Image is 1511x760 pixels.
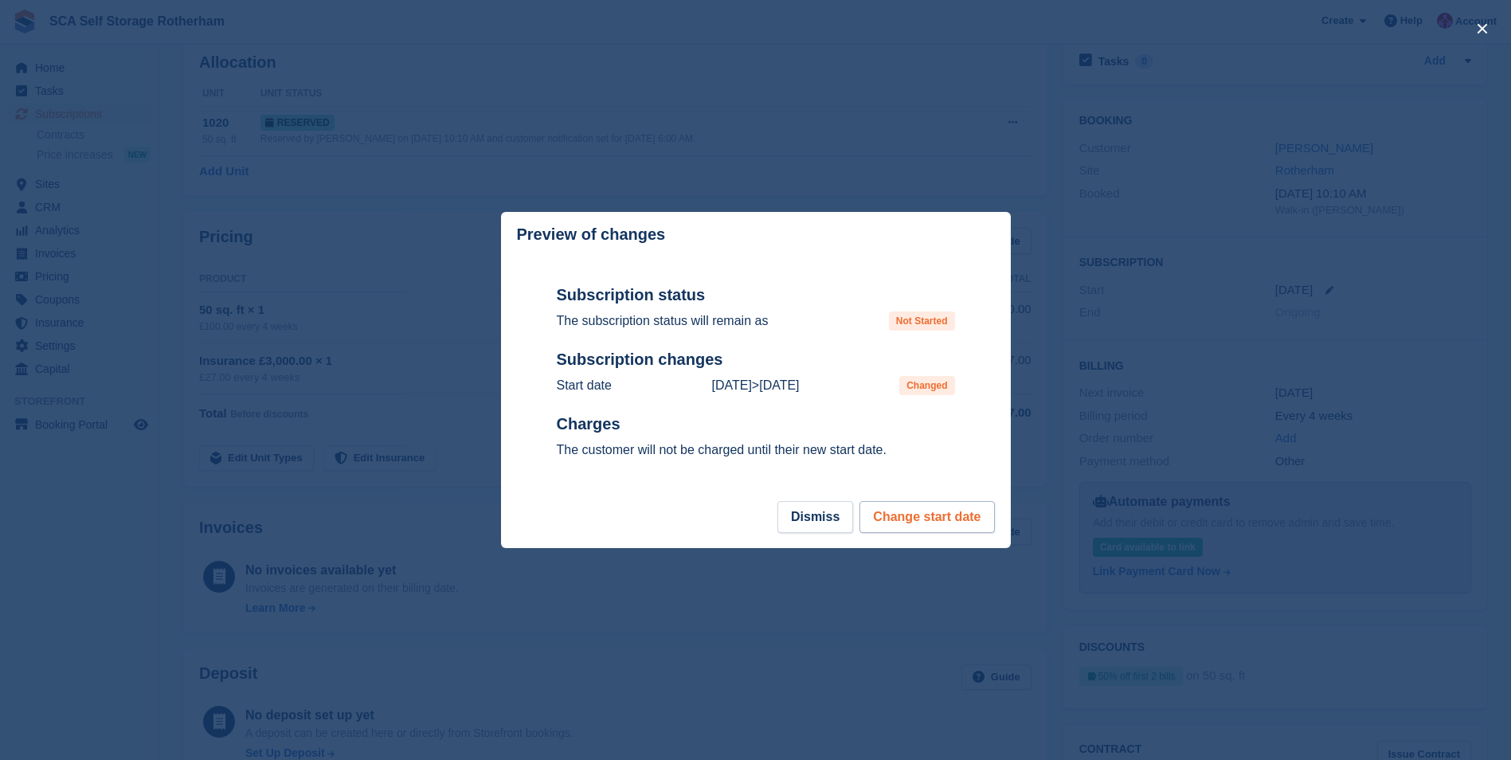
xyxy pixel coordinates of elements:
p: The customer will not be charged until their new start date. [557,441,955,460]
button: close [1470,16,1495,41]
button: Change start date [859,501,994,533]
h2: Subscription changes [557,350,955,370]
p: Start date [557,376,612,395]
time: 2025-09-30 23:00:00 UTC [711,378,751,392]
button: Dismiss [777,501,853,533]
p: Preview of changes [517,225,666,244]
p: The subscription status will remain as [557,311,769,331]
time: 2025-09-29 23:00:00 UTC [759,378,799,392]
span: Changed [899,376,954,395]
p: > [711,376,799,395]
h2: Charges [557,414,955,434]
h2: Subscription status [557,285,955,305]
span: Not Started [889,311,955,331]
